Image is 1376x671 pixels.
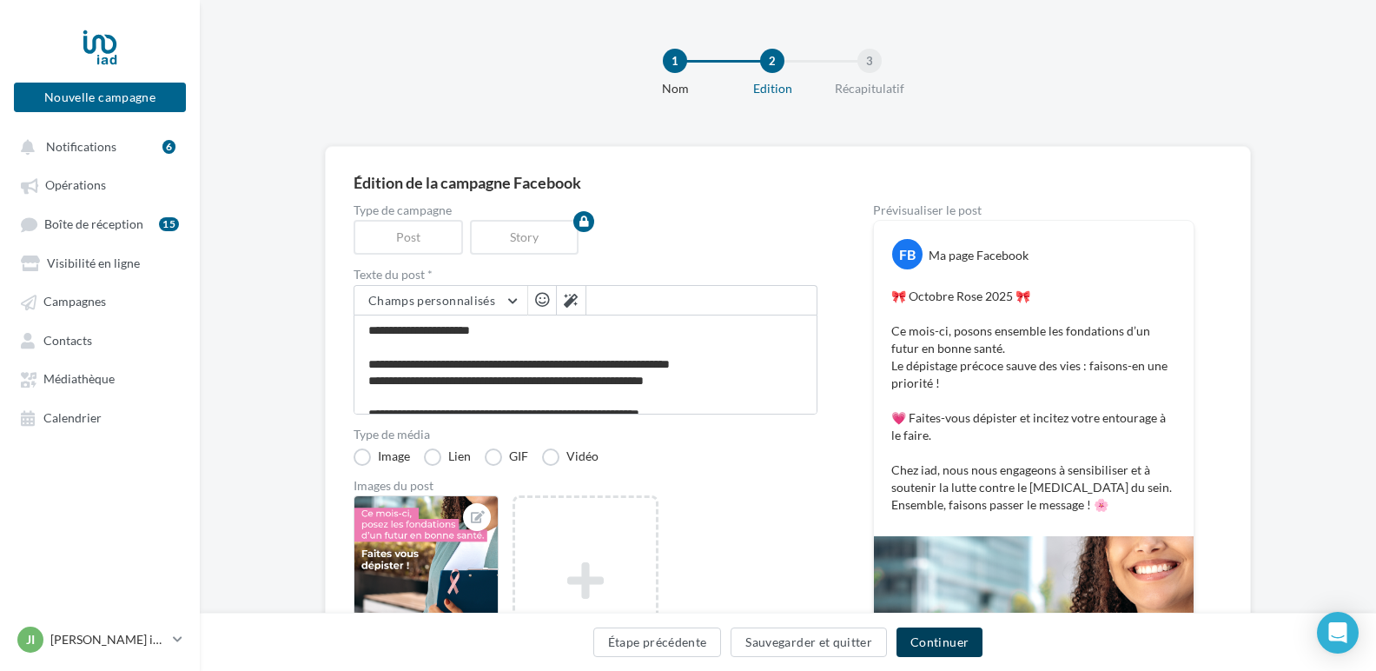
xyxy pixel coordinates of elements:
div: Images du post [354,480,817,492]
button: Continuer [896,628,982,657]
p: 🎀 Octobre Rose 2025 🎀 Ce mois-ci, posons ensemble les fondations d’un futur en bonne santé. Le dé... [891,288,1176,514]
label: Vidéo [542,448,599,466]
label: Lien [424,448,471,466]
a: ji [PERSON_NAME] iadfrance [14,623,186,656]
span: Notifications [46,139,116,154]
a: Médiathèque [10,362,189,394]
div: Ma page Facebook [929,247,1029,264]
div: Récapitulatif [814,80,925,97]
span: Opérations [45,178,106,193]
span: Contacts [43,333,92,348]
p: [PERSON_NAME] iadfrance [50,631,166,648]
div: Nom [619,80,731,97]
span: Champs personnalisés [368,293,495,308]
div: Open Intercom Messenger [1317,612,1359,654]
label: Type de campagne [354,204,817,216]
label: Texte du post * [354,269,817,281]
label: Type de média [354,429,817,441]
a: Opérations [10,169,189,200]
a: Contacts [10,324,189,355]
span: Médiathèque [43,372,115,387]
div: Edition [717,80,828,97]
span: ji [26,631,35,648]
div: 2 [760,49,784,73]
label: GIF [485,448,528,466]
div: 1 [663,49,687,73]
div: Prévisualiser le post [873,204,1194,216]
span: Visibilité en ligne [47,256,140,270]
span: Calendrier [43,410,102,425]
label: Image [354,448,410,466]
button: Champs personnalisés [354,286,527,316]
div: FB [892,239,923,269]
a: Visibilité en ligne [10,247,189,278]
div: 3 [857,49,882,73]
button: Notifications 6 [10,130,182,162]
span: Campagnes [43,295,106,309]
a: Boîte de réception15 [10,208,189,240]
button: Étape précédente [593,628,722,657]
button: Sauvegarder et quitter [731,628,887,657]
span: Boîte de réception [44,216,143,231]
a: Campagnes [10,285,189,316]
div: 15 [159,217,179,231]
div: 6 [162,140,175,154]
a: Calendrier [10,402,189,433]
div: Édition de la campagne Facebook [354,175,1222,190]
button: Nouvelle campagne [14,83,186,112]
